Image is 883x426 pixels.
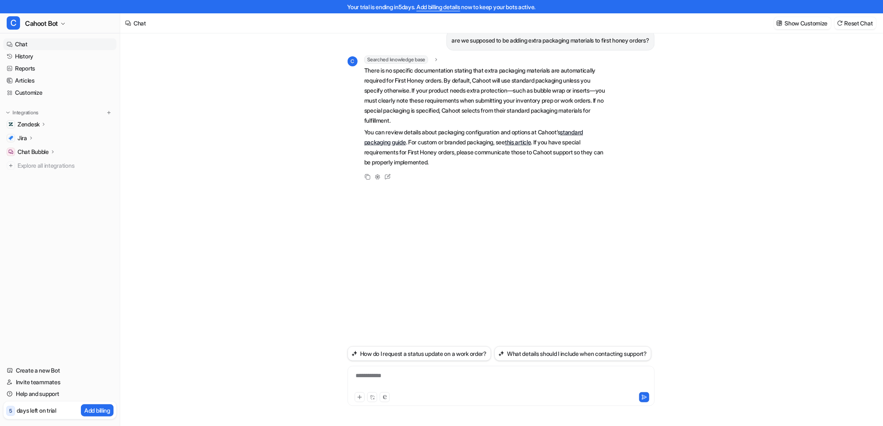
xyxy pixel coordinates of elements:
[84,406,110,415] p: Add billing
[348,346,491,361] button: How do I request a status update on a work order?
[364,129,583,146] a: standard packaging guide
[3,38,116,50] a: Chat
[3,108,41,117] button: Integrations
[8,122,13,127] img: Zendesk
[18,148,49,156] p: Chat Bubble
[505,139,531,146] a: this article
[3,75,116,86] a: Articles
[5,110,11,116] img: expand menu
[785,19,828,28] p: Show Customize
[364,127,608,167] p: You can review details about packaging configuration and options at Cahoot’s . For custom or bran...
[8,149,13,154] img: Chat Bubble
[494,346,651,361] button: What details should I include when contacting support?
[25,18,58,29] span: Cahoot Bot
[3,87,116,98] a: Customize
[364,66,608,126] p: There is no specific documentation stating that extra packaging materials are automatically requi...
[134,19,146,28] div: Chat
[835,17,876,29] button: Reset Chat
[18,159,113,172] span: Explore all integrations
[837,20,843,26] img: reset
[348,56,358,66] span: C
[3,388,116,400] a: Help and support
[106,110,112,116] img: menu_add.svg
[364,55,428,64] span: Searched knowledge base
[13,109,38,116] p: Integrations
[17,406,56,415] p: days left on trial
[18,120,40,129] p: Zendesk
[3,365,116,376] a: Create a new Bot
[8,136,13,141] img: Jira
[3,376,116,388] a: Invite teammates
[416,3,460,10] a: Add billing details
[3,50,116,62] a: History
[774,17,831,29] button: Show Customize
[7,16,20,30] span: C
[18,134,27,142] p: Jira
[777,20,782,26] img: customize
[7,161,15,170] img: explore all integrations
[3,160,116,171] a: Explore all integrations
[81,404,114,416] button: Add billing
[452,35,649,45] p: are we supposed to be adding extra packaging materials to first honey orders?
[3,63,116,74] a: Reports
[9,407,12,415] p: 5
